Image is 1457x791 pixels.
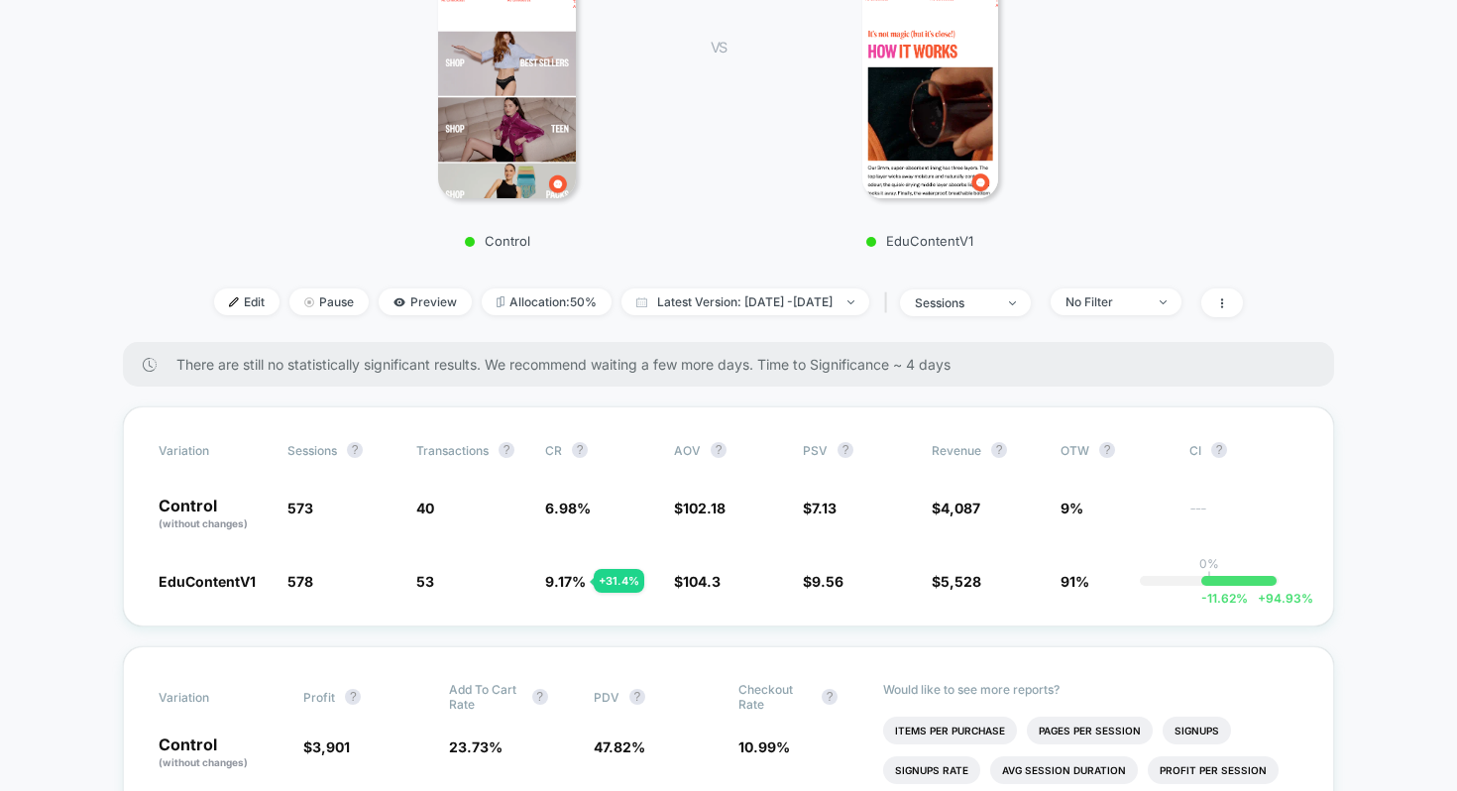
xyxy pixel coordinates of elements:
span: 578 [287,573,313,590]
span: Variation [159,442,268,458]
span: 104.3 [683,573,721,590]
span: (without changes) [159,756,248,768]
span: AOV [674,443,701,458]
li: Profit Per Session [1148,756,1279,784]
p: EduContentV1 [746,233,1093,249]
span: $ [803,573,843,590]
span: PDV [594,690,619,705]
p: Would like to see more reports? [883,682,1298,697]
span: $ [303,738,350,755]
p: 0% [1199,556,1219,571]
span: CR [545,443,562,458]
span: Preview [379,288,472,315]
span: 10.99 % [738,738,790,755]
span: Allocation: 50% [482,288,612,315]
span: 7.13 [812,500,837,516]
p: Control [159,736,283,770]
span: 9.56 [812,573,843,590]
span: Pause [289,288,369,315]
div: sessions [915,295,994,310]
img: rebalance [497,296,504,307]
span: VS [711,39,727,56]
img: end [1160,300,1167,304]
span: -11.62 % [1201,591,1248,606]
span: 91% [1061,573,1089,590]
img: end [847,300,854,304]
span: 23.73 % [449,738,503,755]
span: 47.82 % [594,738,645,755]
span: Latest Version: [DATE] - [DATE] [621,288,869,315]
span: Profit [303,690,335,705]
span: 5,528 [941,573,981,590]
button: ? [572,442,588,458]
span: $ [803,500,837,516]
span: (without changes) [159,517,248,529]
button: ? [1211,442,1227,458]
button: ? [345,689,361,705]
span: 6.98 % [545,500,591,516]
span: OTW [1061,442,1170,458]
button: ? [991,442,1007,458]
span: Sessions [287,443,337,458]
li: Signups Rate [883,756,980,784]
span: 94.93 % [1248,591,1313,606]
span: 9.17 % [545,573,586,590]
span: $ [674,573,721,590]
span: Variation [159,682,268,712]
span: 573 [287,500,313,516]
li: Signups [1163,717,1231,744]
button: ? [347,442,363,458]
img: edit [229,297,239,307]
span: There are still no statistically significant results. We recommend waiting a few more days . Time... [176,356,1294,373]
button: ? [1099,442,1115,458]
p: Control [324,233,671,249]
span: CI [1189,442,1298,458]
span: 3,901 [312,738,350,755]
div: + 31.4 % [594,569,644,593]
span: 4,087 [941,500,980,516]
button: ? [499,442,514,458]
button: ? [629,689,645,705]
p: Control [159,498,268,531]
img: end [304,297,314,307]
button: ? [838,442,853,458]
span: EduContentV1 [159,573,256,590]
span: 53 [416,573,434,590]
span: $ [932,500,980,516]
li: Pages Per Session [1027,717,1153,744]
span: Edit [214,288,280,315]
span: Checkout Rate [738,682,812,712]
span: Add To Cart Rate [449,682,522,712]
img: end [1009,301,1016,305]
span: Transactions [416,443,489,458]
span: $ [932,573,981,590]
span: $ [674,500,726,516]
span: 9% [1061,500,1083,516]
span: --- [1189,503,1298,531]
li: Avg Session Duration [990,756,1138,784]
span: + [1258,591,1266,606]
span: 40 [416,500,434,516]
span: PSV [803,443,828,458]
button: ? [711,442,727,458]
button: ? [532,689,548,705]
span: Revenue [932,443,981,458]
li: Items Per Purchase [883,717,1017,744]
button: ? [822,689,838,705]
span: | [879,288,900,317]
div: No Filter [1065,294,1145,309]
span: 102.18 [683,500,726,516]
img: calendar [636,297,647,307]
p: | [1207,571,1211,586]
